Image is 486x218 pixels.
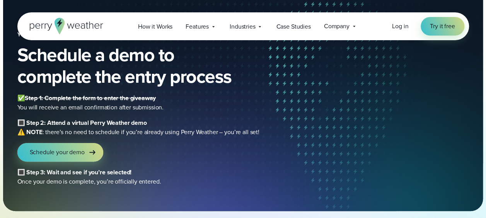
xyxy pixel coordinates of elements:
strong: ⚠️ NOTE [17,128,43,136]
s: Step 1: Complete the form to enter the giveaway [25,94,156,102]
a: How it Works [131,19,179,34]
p: : there’s no need to schedule if you’re already using Perry Weather – you’re all set! [17,118,327,137]
span: Schedule your demo [30,148,85,157]
a: Schedule your demo [17,143,103,162]
a: Case Studies [269,19,317,34]
span: Company [324,22,350,31]
p: You will receive an email confirmation after submission. [17,94,327,112]
b: 🔳 Step 3: Wait and see if you’re selected! [17,168,132,177]
b: 🔳 Step 2: Attend a virtual Perry Weather demo [17,118,147,127]
h2: Schedule a demo to complete the entry process [17,44,353,87]
span: Industries [230,22,256,31]
span: Try it free [430,22,455,31]
a: Try it free [421,17,464,36]
span: How it Works [138,22,172,31]
span: Features [186,22,209,31]
a: Log in [392,22,408,31]
span: Case Studies [276,22,310,31]
b: ✅ [17,94,25,102]
p: Once your demo is complete, you’re officially entered. [17,168,327,186]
